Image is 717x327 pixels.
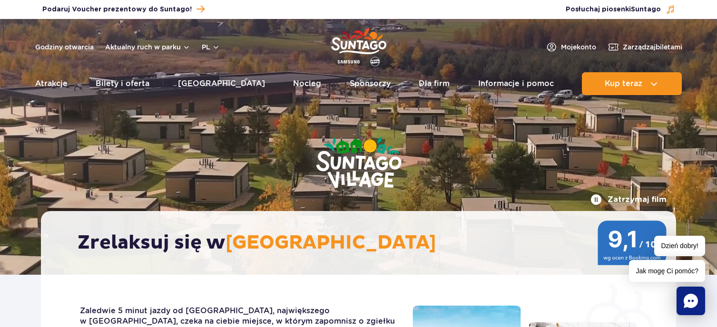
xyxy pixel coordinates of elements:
span: Posłuchaj piosenki [566,5,661,14]
button: Posłuchaj piosenkiSuntago [566,5,675,14]
span: Moje konto [561,42,596,52]
a: Podaruj Voucher prezentowy do Suntago! [42,3,205,16]
span: Podaruj Voucher prezentowy do Suntago! [42,5,192,14]
button: Aktualny ruch w parku [105,43,190,51]
a: Mojekonto [546,41,596,53]
a: [GEOGRAPHIC_DATA] [178,72,265,95]
a: Atrakcje [35,72,68,95]
img: 9,1/10 wg ocen z Booking.com [598,221,667,265]
div: Chat [677,287,705,315]
a: Nocleg [293,72,321,95]
span: Kup teraz [605,79,642,88]
button: Zatrzymaj film [590,194,667,205]
a: Godziny otwarcia [35,42,94,52]
span: Zarządzaj biletami [623,42,682,52]
span: [GEOGRAPHIC_DATA] [226,231,436,255]
button: pl [202,42,220,52]
span: Jak mogę Ci pomóc? [629,260,705,282]
a: Bilety i oferta [96,72,149,95]
button: Kup teraz [582,72,682,95]
a: Park of Poland [331,24,386,67]
span: Suntago [631,6,661,13]
a: Zarządzajbiletami [608,41,682,53]
a: Informacje i pomoc [478,72,554,95]
span: Dzień dobry! [654,236,705,256]
a: Sponsorzy [350,72,391,95]
a: Dla firm [419,72,450,95]
h2: Zrelaksuj się w [78,231,649,255]
img: Suntago Village [278,100,440,227]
